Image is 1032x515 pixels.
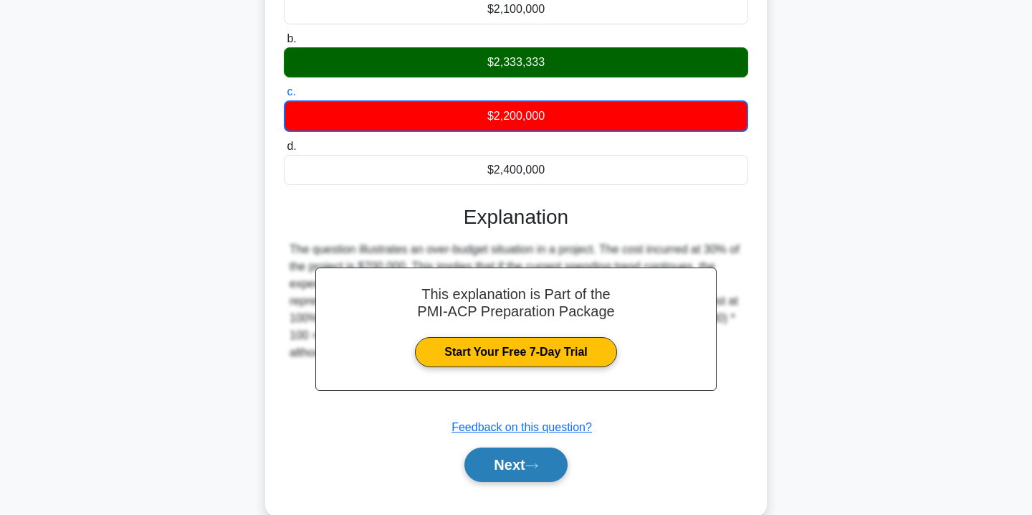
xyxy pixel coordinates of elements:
[287,85,295,98] span: c.
[292,205,740,230] h3: Explanation
[464,448,567,482] button: Next
[284,47,748,77] div: $2,333,333
[287,32,296,44] span: b.
[284,100,748,132] div: $2,200,000
[287,140,296,152] span: d.
[451,421,592,433] a: Feedback on this question?
[290,241,742,362] div: The question illustrates an over-budget situation in a project. The cost incurred at 30% of the p...
[284,155,748,185] div: $2,400,000
[415,337,616,367] a: Start Your Free 7-Day Trial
